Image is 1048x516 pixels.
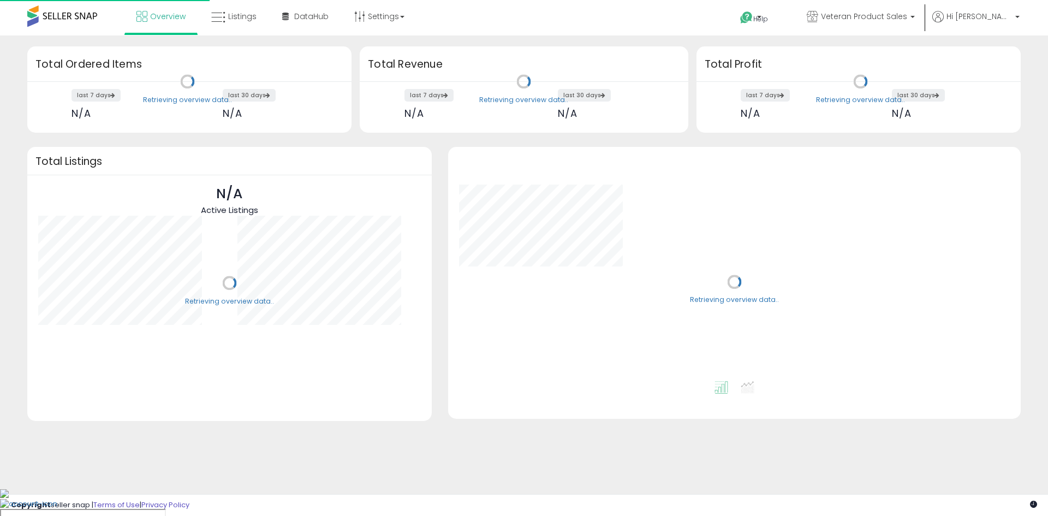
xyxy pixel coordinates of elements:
a: Help [731,3,789,35]
i: Get Help [740,11,753,25]
div: Retrieving overview data.. [479,95,568,105]
span: Overview [150,11,186,22]
span: Listings [228,11,257,22]
div: Retrieving overview data.. [143,95,232,105]
div: Retrieving overview data.. [690,295,779,305]
span: Help [753,14,768,23]
span: Hi [PERSON_NAME] [946,11,1012,22]
div: Retrieving overview data.. [816,95,905,105]
div: Retrieving overview data.. [185,296,274,306]
a: Hi [PERSON_NAME] [932,11,1020,35]
span: Veteran Product Sales [821,11,907,22]
span: DataHub [294,11,329,22]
